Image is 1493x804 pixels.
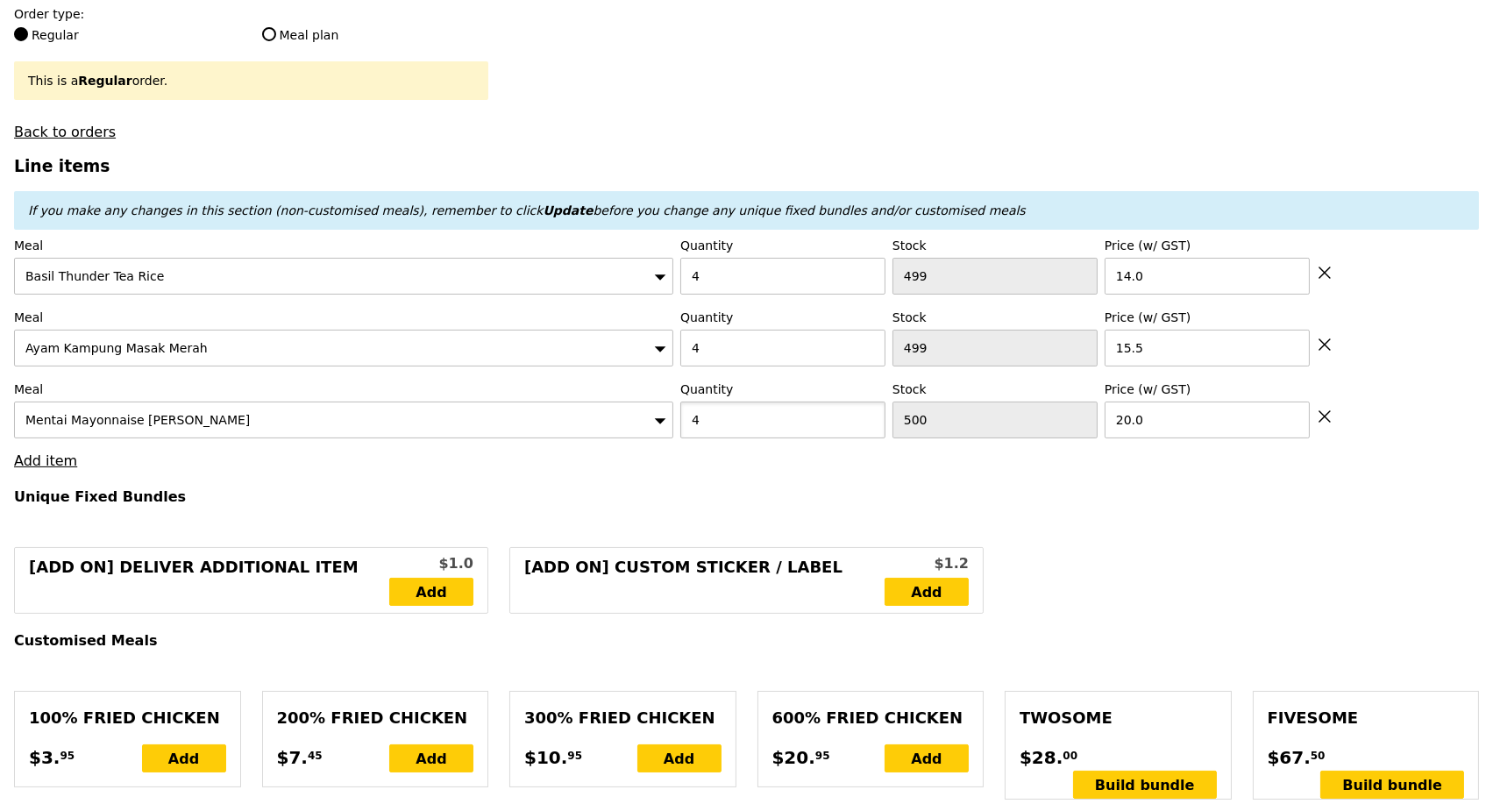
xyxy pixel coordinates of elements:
[885,578,969,606] a: Add
[1020,744,1063,771] span: $28.
[308,749,323,763] span: 45
[815,749,830,763] span: 95
[567,749,582,763] span: 95
[28,203,1026,217] em: If you make any changes in this section (non-customised meals), remember to click before you chan...
[1105,237,1310,254] label: Price (w/ GST)
[543,203,593,217] b: Update
[14,5,488,23] label: Order type:
[14,488,1479,505] h4: Unique Fixed Bundles
[29,555,389,606] div: [Add on] Deliver Additional Item
[29,744,60,771] span: $3.
[277,706,474,730] div: 200% Fried Chicken
[25,413,250,427] span: Mentai Mayonnaise [PERSON_NAME]
[14,26,240,44] label: Regular
[262,27,276,41] input: Meal plan
[1320,771,1464,799] div: Build bundle
[29,706,226,730] div: 100% Fried Chicken
[885,553,969,574] div: $1.2
[28,72,474,89] div: This is a order.
[78,74,132,88] b: Regular
[772,706,970,730] div: 600% Fried Chicken
[1268,744,1311,771] span: $67.
[14,452,77,469] a: Add item
[680,381,885,398] label: Quantity
[1073,771,1217,799] div: Build bundle
[885,744,969,772] div: Add
[892,309,1098,326] label: Stock
[25,341,208,355] span: Ayam Kampung Masak Merah
[1020,706,1217,730] div: Twosome
[1105,309,1310,326] label: Price (w/ GST)
[60,749,75,763] span: 95
[14,27,28,41] input: Regular
[142,744,226,772] div: Add
[25,269,164,283] span: Basil Thunder Tea Rice
[637,744,722,772] div: Add
[1311,749,1326,763] span: 50
[524,706,722,730] div: 300% Fried Chicken
[389,744,473,772] div: Add
[524,555,885,606] div: [Add on] Custom Sticker / Label
[389,578,473,606] a: Add
[389,553,473,574] div: $1.0
[14,237,673,254] label: Meal
[1063,749,1077,763] span: 00
[1268,706,1465,730] div: Fivesome
[772,744,815,771] span: $20.
[277,744,308,771] span: $7.
[680,309,885,326] label: Quantity
[892,237,1098,254] label: Stock
[892,381,1098,398] label: Stock
[524,744,567,771] span: $10.
[262,26,488,44] label: Meal plan
[680,237,885,254] label: Quantity
[14,381,673,398] label: Meal
[14,157,1479,175] h3: Line items
[14,632,1479,649] h4: Customised Meals
[1105,381,1310,398] label: Price (w/ GST)
[14,309,673,326] label: Meal
[14,124,116,140] a: Back to orders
